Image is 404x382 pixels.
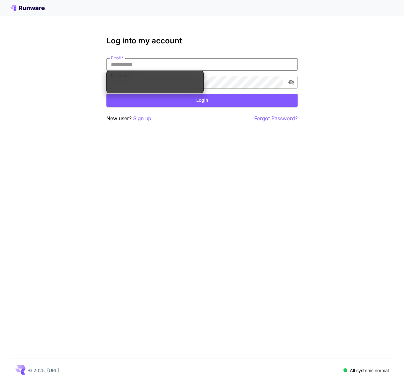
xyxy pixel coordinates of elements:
button: Forgot Password? [254,114,298,122]
p: All systems normal [350,367,389,374]
h3: Log into my account [106,36,298,45]
label: Email [111,55,123,61]
p: New user? [106,114,151,122]
button: toggle password visibility [285,77,297,88]
p: © 2025, [URL] [28,367,59,374]
button: Sign up [133,114,151,122]
button: Login [106,94,298,107]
